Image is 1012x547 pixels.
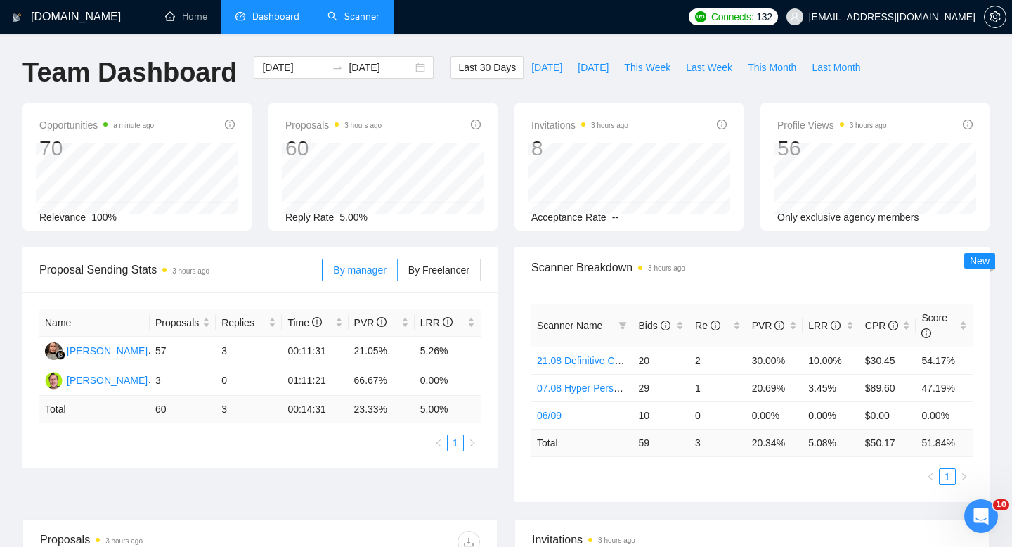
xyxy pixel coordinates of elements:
span: LRR [808,320,841,331]
iframe: Intercom live chat [964,499,998,533]
td: 20.69% [746,374,803,401]
td: 2 [689,347,746,374]
span: This Month [748,60,796,75]
img: CH [45,372,63,390]
span: Last Week [686,60,732,75]
a: setting [984,11,1006,22]
button: [DATE] [570,56,616,79]
span: Time [287,317,321,328]
td: 3.45% [803,374,859,401]
button: Last Month [804,56,868,79]
a: homeHome [165,11,207,22]
li: Next Page [464,435,481,451]
div: 56 [777,135,887,162]
td: 0 [216,366,282,396]
span: Replies [221,315,266,330]
td: Total [39,396,150,423]
span: info-circle [888,321,898,330]
td: $0.00 [859,401,916,429]
span: filter [618,321,627,330]
li: 1 [939,468,956,485]
li: Previous Page [922,468,939,485]
td: $ 50.17 [859,429,916,456]
img: gigradar-bm.png [56,350,65,360]
span: left [926,472,935,481]
div: 60 [285,135,382,162]
td: 1 [689,374,746,401]
time: 3 hours ago [344,122,382,129]
span: Relevance [39,212,86,223]
h1: Team Dashboard [22,56,237,89]
span: Score [921,312,947,339]
div: [PERSON_NAME] [67,373,148,388]
span: 5.00% [339,212,368,223]
div: 8 [531,135,628,162]
div: [PERSON_NAME] [67,343,148,359]
span: CPR [865,320,898,331]
td: 20.34 % [746,429,803,456]
td: 10 [632,401,689,429]
a: 21.08 Definitive Cold Email Infrastructure Specialist Needed [537,355,798,366]
li: Next Page [956,468,973,485]
button: This Week [616,56,678,79]
span: Invitations [531,117,628,134]
span: Dashboard [252,11,299,22]
span: Proposals [155,315,200,330]
time: 3 hours ago [172,267,209,275]
a: VM[PERSON_NAME] [45,345,148,356]
td: 5.26% [415,337,481,366]
input: End date [349,60,413,75]
td: 0.00% [746,401,803,429]
a: CH[PERSON_NAME] [45,374,148,385]
button: right [956,468,973,485]
span: info-circle [963,120,973,129]
span: Acceptance Rate [531,212,606,223]
span: dashboard [235,11,245,21]
button: [DATE] [524,56,570,79]
td: 47.19% [916,374,973,401]
td: 5.08 % [803,429,859,456]
td: 20 [632,347,689,374]
button: Last 30 Days [450,56,524,79]
a: searchScanner [327,11,379,22]
td: 5.00 % [415,396,481,423]
td: 0.00% [803,401,859,429]
td: $89.60 [859,374,916,401]
span: info-circle [774,321,784,330]
span: Proposal Sending Stats [39,261,322,278]
a: 1 [940,469,955,484]
td: 00:11:31 [282,337,348,366]
button: left [922,468,939,485]
span: info-circle [312,317,322,327]
img: upwork-logo.png [695,11,706,22]
span: [DATE] [578,60,609,75]
span: This Week [624,60,670,75]
td: $30.45 [859,347,916,374]
button: setting [984,6,1006,28]
span: info-circle [443,317,453,327]
td: 10.00% [803,347,859,374]
a: 06/09 [537,410,562,421]
span: info-circle [471,120,481,129]
button: left [430,435,447,451]
td: 0.00% [916,401,973,429]
td: 00:14:31 [282,396,348,423]
button: This Month [740,56,804,79]
td: 3 [689,429,746,456]
span: -- [612,212,618,223]
td: 29 [632,374,689,401]
td: 30.00% [746,347,803,374]
th: Name [39,309,150,337]
td: 3 [216,337,282,366]
span: Last Month [812,60,860,75]
span: Scanner Name [537,320,602,331]
span: Proposals [285,117,382,134]
span: Profile Views [777,117,887,134]
span: Re [695,320,720,331]
td: 54.17% [916,347,973,374]
span: Opportunities [39,117,154,134]
time: 3 hours ago [598,536,635,544]
td: 59 [632,429,689,456]
th: Proposals [150,309,216,337]
span: Last 30 Days [458,60,516,75]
